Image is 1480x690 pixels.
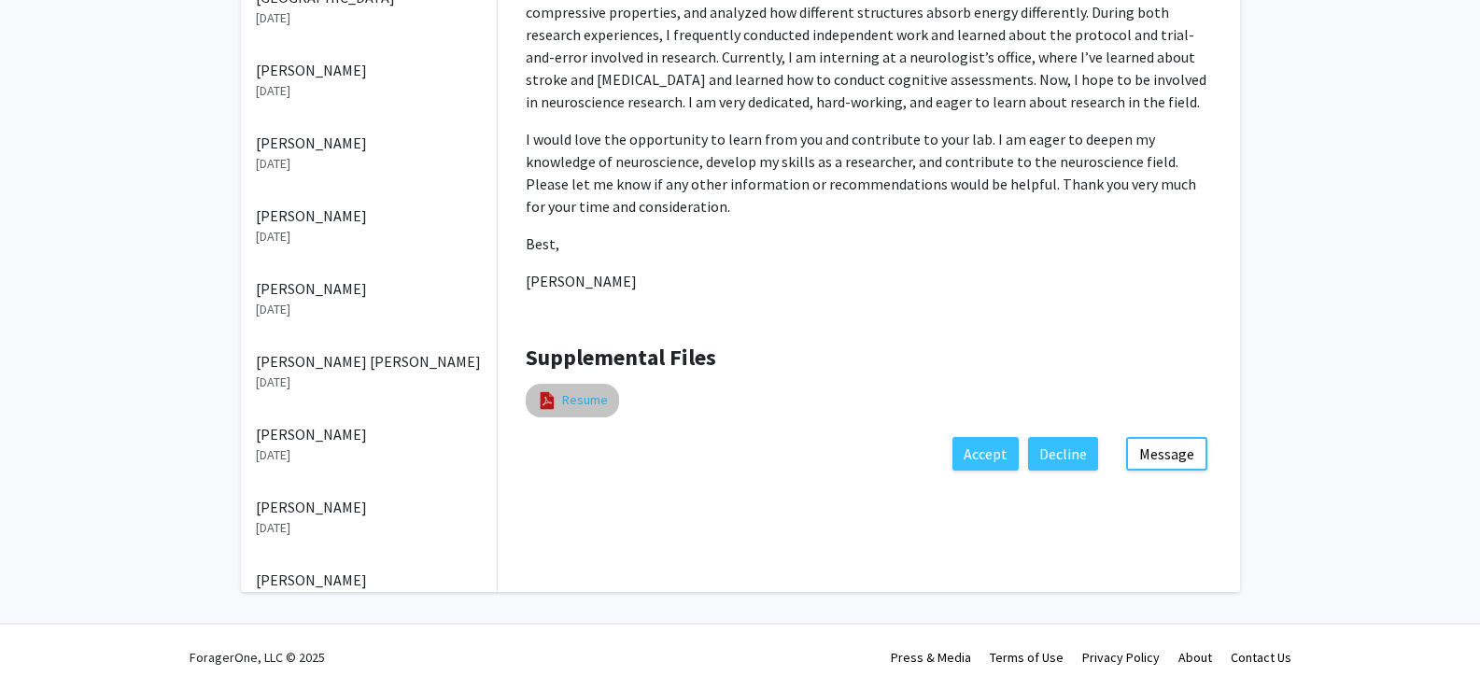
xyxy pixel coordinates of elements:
a: Privacy Policy [1082,649,1160,666]
div: ForagerOne, LLC © 2025 [190,625,325,690]
h4: Supplemental Files [526,345,1212,372]
a: Contact Us [1231,649,1291,666]
p: [DATE] [256,300,482,319]
p: [PERSON_NAME] [256,496,482,518]
p: [DATE] [256,227,482,246]
a: About [1178,649,1212,666]
p: [PERSON_NAME] [256,132,482,154]
button: Decline [1028,437,1098,471]
button: Accept [952,437,1019,471]
p: [PERSON_NAME] [256,204,482,227]
p: [DATE] [256,445,482,465]
a: Press & Media [891,649,971,666]
p: [DATE] [256,373,482,392]
p: [PERSON_NAME] [256,423,482,445]
p: [PERSON_NAME] [526,270,1212,292]
p: [PERSON_NAME] [PERSON_NAME] [256,350,482,373]
p: [PERSON_NAME] [256,569,482,591]
p: [DATE] [256,518,482,538]
iframe: Chat [14,606,79,676]
p: Best, [526,232,1212,255]
p: [PERSON_NAME] [256,277,482,300]
img: pdf_icon.png [537,390,557,411]
p: [DATE] [256,81,482,101]
p: [PERSON_NAME] [256,59,482,81]
p: [DATE] [256,8,482,28]
a: Resume [562,390,608,410]
button: Message [1126,437,1207,471]
p: [DATE] [256,591,482,611]
p: I would love the opportunity to learn from you and contribute to your lab. I am eager to deepen m... [526,128,1212,218]
a: Terms of Use [990,649,1064,666]
p: [DATE] [256,154,482,174]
